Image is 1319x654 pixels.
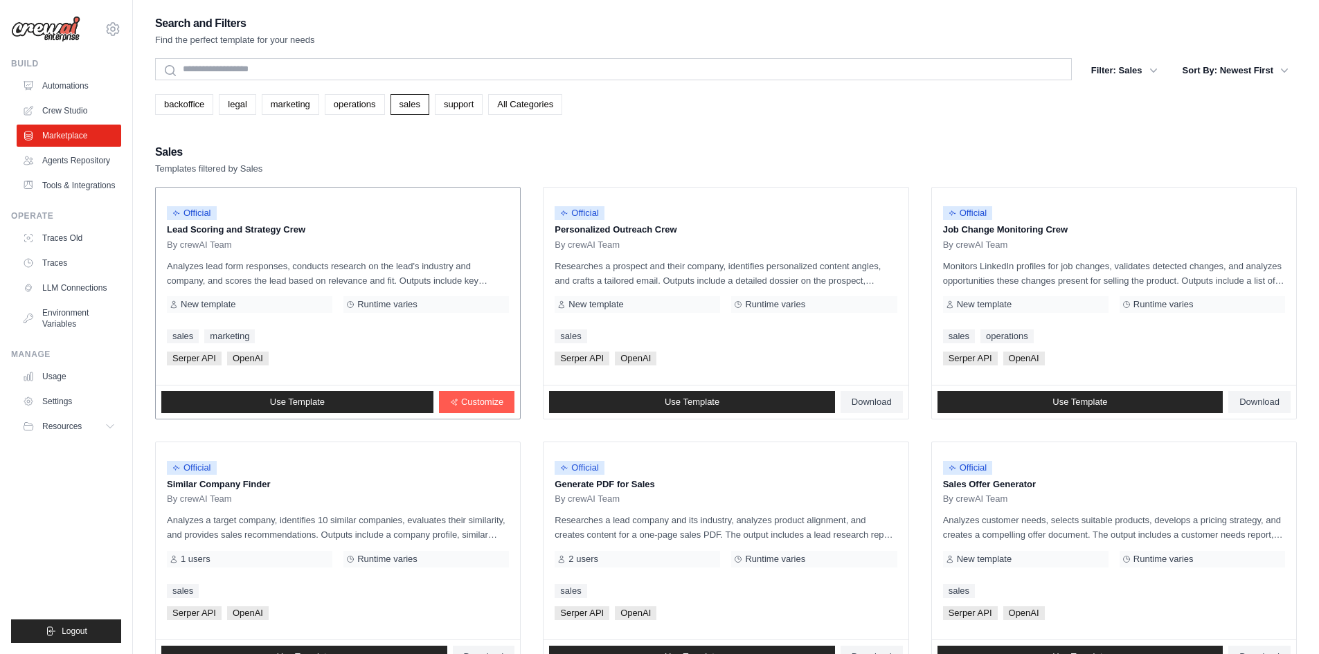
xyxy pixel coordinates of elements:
span: Official [167,461,217,475]
a: sales [943,329,975,343]
span: OpenAI [615,606,656,620]
p: Generate PDF for Sales [555,478,897,491]
div: Manage [11,349,121,360]
a: sales [391,94,429,115]
span: Serper API [943,352,998,365]
a: Use Template [161,391,433,413]
a: Crew Studio [17,100,121,122]
a: support [435,94,483,115]
a: marketing [262,94,319,115]
a: Traces Old [17,227,121,249]
span: Official [555,461,604,475]
p: Sales Offer Generator [943,478,1285,491]
span: New template [957,554,1012,565]
p: Job Change Monitoring Crew [943,223,1285,237]
button: Resources [17,415,121,437]
span: OpenAI [615,352,656,365]
a: Tools & Integrations [17,174,121,197]
button: Sort By: Newest First [1174,58,1297,83]
span: Customize [461,397,503,408]
a: Marketplace [17,125,121,147]
span: Official [555,206,604,220]
span: New template [181,299,235,310]
span: By crewAI Team [943,493,1008,505]
a: legal [219,94,255,115]
a: Use Template [937,391,1223,413]
a: LLM Connections [17,277,121,299]
span: OpenAI [227,606,269,620]
a: Automations [17,75,121,97]
p: Find the perfect template for your needs [155,33,315,47]
span: Runtime varies [745,554,805,565]
p: Lead Scoring and Strategy Crew [167,223,509,237]
span: Download [852,397,892,408]
a: sales [555,329,586,343]
span: Runtime varies [357,299,418,310]
span: 2 users [568,554,598,565]
a: Customize [439,391,514,413]
span: Serper API [555,606,609,620]
span: Official [943,461,993,475]
span: By crewAI Team [943,239,1008,251]
span: OpenAI [1003,606,1045,620]
p: Monitors LinkedIn profiles for job changes, validates detected changes, and analyzes opportunitie... [943,259,1285,288]
span: Use Template [270,397,325,408]
span: Serper API [555,352,609,365]
a: operations [325,94,385,115]
span: New template [957,299,1012,310]
div: Build [11,58,121,69]
img: Logo [11,16,80,42]
a: Use Template [549,391,835,413]
a: Settings [17,390,121,412]
span: By crewAI Team [555,239,620,251]
span: By crewAI Team [167,493,232,505]
a: sales [167,329,199,343]
a: Usage [17,365,121,388]
span: Use Template [665,397,719,408]
span: Serper API [167,606,222,620]
span: OpenAI [1003,352,1045,365]
div: Operate [11,210,121,221]
a: operations [980,329,1034,343]
p: Similar Company Finder [167,478,509,491]
a: Download [841,391,903,413]
span: 1 users [181,554,210,565]
span: Runtime varies [1133,554,1194,565]
button: Logout [11,619,121,643]
a: marketing [204,329,255,343]
a: sales [167,584,199,598]
a: All Categories [488,94,562,115]
span: By crewAI Team [167,239,232,251]
a: Agents Repository [17,149,121,172]
span: New template [568,299,623,310]
span: Logout [62,626,87,637]
span: Runtime varies [357,554,418,565]
span: Official [943,206,993,220]
span: Use Template [1052,397,1107,408]
a: sales [555,584,586,598]
span: Resources [42,421,82,432]
a: sales [943,584,975,598]
span: Serper API [943,606,998,620]
h2: Search and Filters [155,14,315,33]
p: Analyzes customer needs, selects suitable products, develops a pricing strategy, and creates a co... [943,513,1285,542]
button: Filter: Sales [1083,58,1166,83]
p: Researches a lead company and its industry, analyzes product alignment, and creates content for a... [555,513,897,542]
span: Runtime varies [745,299,805,310]
a: Traces [17,252,121,274]
span: By crewAI Team [555,493,620,505]
span: Download [1239,397,1280,408]
span: OpenAI [227,352,269,365]
p: Templates filtered by Sales [155,162,262,176]
a: Environment Variables [17,302,121,335]
h2: Sales [155,143,262,162]
span: Serper API [167,352,222,365]
span: Official [167,206,217,220]
a: backoffice [155,94,213,115]
p: Analyzes lead form responses, conducts research on the lead's industry and company, and scores th... [167,259,509,288]
p: Personalized Outreach Crew [555,223,897,237]
a: Download [1228,391,1291,413]
p: Analyzes a target company, identifies 10 similar companies, evaluates their similarity, and provi... [167,513,509,542]
span: Runtime varies [1133,299,1194,310]
p: Researches a prospect and their company, identifies personalized content angles, and crafts a tai... [555,259,897,288]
